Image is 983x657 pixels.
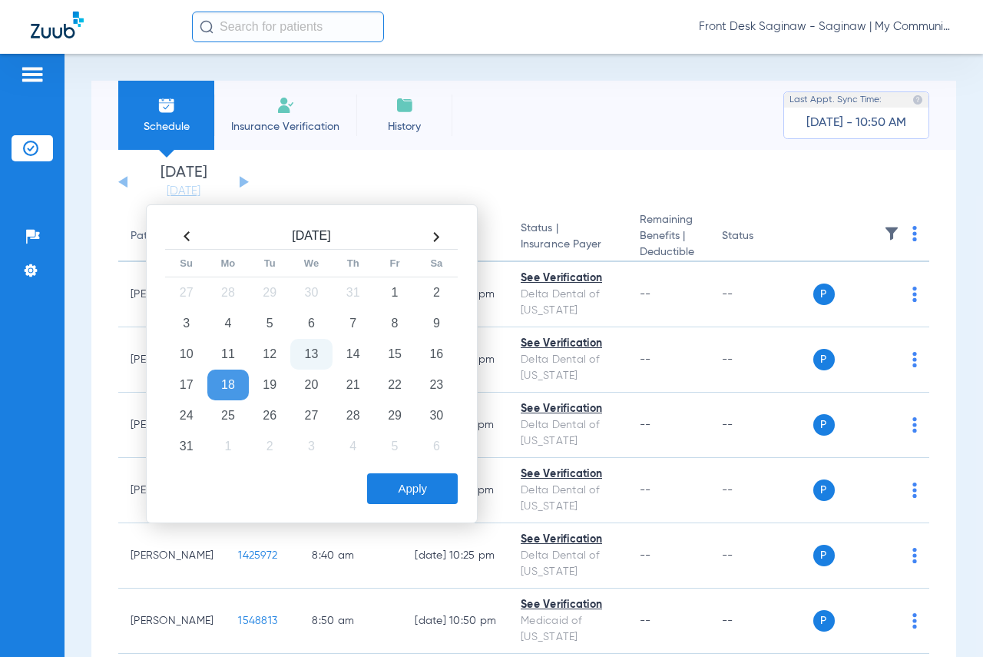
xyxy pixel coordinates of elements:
td: -- [710,393,813,458]
div: See Verification [521,401,615,417]
td: 8:50 AM [300,589,402,654]
span: -- [640,420,651,430]
div: Patient Name [131,228,213,244]
span: 1425972 [238,550,277,561]
img: filter.svg [884,226,899,241]
img: group-dot-blue.svg [912,548,917,563]
span: Schedule [130,119,203,134]
span: Insurance Verification [226,119,345,134]
div: See Verification [521,270,615,287]
td: [DATE] 10:50 PM [402,589,508,654]
span: P [813,349,835,370]
span: [DATE] - 10:50 AM [806,115,906,131]
td: -- [710,523,813,589]
td: -- [710,327,813,393]
span: Front Desk Saginaw - Saginaw | My Community Dental Centers [699,19,952,35]
img: group-dot-blue.svg [912,287,917,302]
input: Search for patients [192,12,384,42]
img: last sync help info [912,95,923,105]
span: -- [640,485,651,496]
div: See Verification [521,597,615,613]
img: group-dot-blue.svg [912,483,917,498]
td: [PERSON_NAME] [118,589,226,654]
span: -- [640,616,651,626]
img: group-dot-blue.svg [912,417,917,433]
img: Zuub Logo [31,12,84,38]
span: Deductible [640,244,697,260]
div: Delta Dental of [US_STATE] [521,287,615,319]
td: -- [710,589,813,654]
div: Delta Dental of [US_STATE] [521,483,615,515]
div: Delta Dental of [US_STATE] [521,352,615,384]
td: 8:40 AM [300,523,402,589]
div: See Verification [521,336,615,352]
a: [DATE] [137,184,230,199]
li: [DATE] [137,165,230,199]
td: -- [710,458,813,523]
span: P [813,545,835,566]
img: Schedule [157,96,176,114]
div: Patient Name [131,228,198,244]
th: Status | [508,212,627,262]
span: -- [640,289,651,300]
span: P [813,284,835,305]
td: -- [710,262,813,327]
div: Medicaid of [US_STATE] [521,613,615,645]
span: History [368,119,441,134]
span: -- [640,550,651,561]
img: Manual Insurance Verification [276,96,295,114]
span: P [813,610,835,632]
td: [PERSON_NAME] [118,523,226,589]
span: P [813,414,835,436]
img: Search Icon [200,20,213,34]
iframe: Chat Widget [906,583,983,657]
th: Status [710,212,813,262]
img: group-dot-blue.svg [912,226,917,241]
button: Apply [367,473,458,504]
span: 1548813 [238,616,277,626]
span: -- [640,354,651,365]
td: [DATE] 10:25 PM [402,523,508,589]
th: [DATE] [207,224,415,250]
img: group-dot-blue.svg [912,352,917,367]
span: Last Appt. Sync Time: [789,92,882,108]
div: Delta Dental of [US_STATE] [521,417,615,450]
div: See Verification [521,466,615,483]
span: Insurance Payer [521,237,615,253]
img: History [396,96,414,114]
div: Delta Dental of [US_STATE] [521,548,615,580]
span: P [813,479,835,501]
img: hamburger-icon [20,65,45,84]
div: See Verification [521,532,615,548]
th: Remaining Benefits | [627,212,710,262]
